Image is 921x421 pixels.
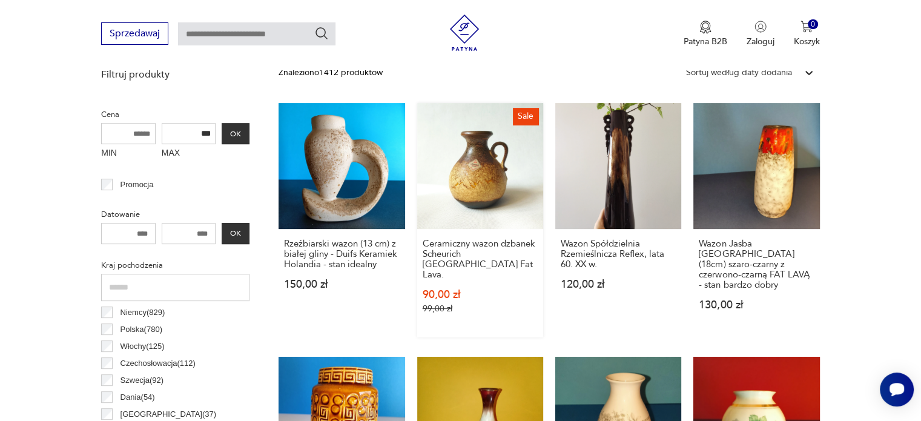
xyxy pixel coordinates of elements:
a: SaleCeramiczny wazon dzbanek Scheurich West Germany Fat Lava.Ceramiczny wazon dzbanek Scheurich [... [417,103,543,337]
h3: Ceramiczny wazon dzbanek Scheurich [GEOGRAPHIC_DATA] Fat Lava. [423,239,538,280]
img: Patyna - sklep z meblami i dekoracjami vintage [446,15,483,51]
img: Ikona medalu [699,21,711,34]
img: Ikona koszyka [801,21,813,33]
button: Szukaj [314,26,329,41]
a: Wazon Jasba Germany (18cm) szaro-czarny z czerwono-czarną FAT LAVĄ - stan bardzo dobryWazon Jasba... [693,103,819,337]
a: Sprzedawaj [101,30,168,39]
h3: Wazon Jasba [GEOGRAPHIC_DATA] (18cm) szaro-czarny z czerwono-czarną FAT LAVĄ - stan bardzo dobry [699,239,814,290]
p: [GEOGRAPHIC_DATA] ( 37 ) [120,408,216,421]
button: Patyna B2B [684,21,727,47]
a: Rzeźbiarski wazon (13 cm) z białej gliny - Duifs Keramiek Holandia - stan idealnyRzeźbiarski wazo... [279,103,404,337]
button: 0Koszyk [794,21,820,47]
iframe: Smartsupp widget button [880,373,914,406]
p: Kraj pochodzenia [101,259,249,272]
h3: Wazon Spółdzielnia Rzemieślnicza Reflex, lata 60. XX w. [561,239,676,270]
h3: Rzeźbiarski wazon (13 cm) z białej gliny - Duifs Keramiek Holandia - stan idealny [284,239,399,270]
p: Patyna B2B [684,36,727,47]
label: MAX [162,144,216,164]
button: Sprzedawaj [101,22,168,45]
p: Czechosłowacja ( 112 ) [120,357,196,370]
p: Szwecja ( 92 ) [120,374,164,387]
button: Zaloguj [747,21,774,47]
p: 90,00 zł [423,290,538,300]
button: OK [222,223,249,244]
button: OK [222,123,249,144]
p: Polska ( 780 ) [120,323,162,336]
div: Sortuj według daty dodania [686,66,792,79]
p: Włochy ( 125 ) [120,340,165,353]
p: Cena [101,108,249,121]
p: Datowanie [101,208,249,221]
a: Wazon Spółdzielnia Rzemieślnicza Reflex, lata 60. XX w.Wazon Spółdzielnia Rzemieślnicza Reflex, l... [555,103,681,337]
label: MIN [101,144,156,164]
p: Zaloguj [747,36,774,47]
p: Filtruj produkty [101,68,249,81]
p: 120,00 zł [561,279,676,290]
p: Dania ( 54 ) [120,391,155,404]
p: Promocja [120,178,154,191]
p: 130,00 zł [699,300,814,310]
img: Ikonka użytkownika [754,21,767,33]
p: Koszyk [794,36,820,47]
a: Ikona medaluPatyna B2B [684,21,727,47]
p: 99,00 zł [423,303,538,314]
p: Niemcy ( 829 ) [120,306,165,319]
div: 0 [808,19,818,30]
div: Znaleziono 1412 produktów [279,66,383,79]
p: 150,00 zł [284,279,399,290]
